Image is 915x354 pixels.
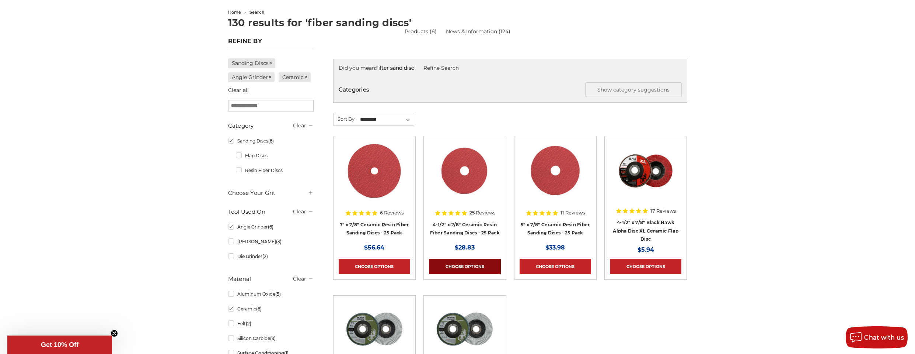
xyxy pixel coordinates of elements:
a: Products (6) [405,28,437,35]
a: Clear [293,275,306,282]
a: Choose Options [339,259,410,274]
a: Aluminum Oxide [228,288,314,300]
a: News & Information (124) [446,28,510,35]
span: $28.83 [455,244,475,251]
a: Angle Grinder [228,220,314,233]
a: 4-1/2" x 7/8" Black Hawk Alpha Disc XL Ceramic Flap Disc [613,220,678,242]
a: 4.5" BHA Alpha Disc [610,141,681,213]
span: $56.64 [364,244,384,251]
strong: filter sand disc [376,65,414,71]
button: Show category suggestions [585,82,682,97]
span: $5.94 [638,246,654,253]
a: Choose Options [429,259,500,274]
span: (5) [275,291,281,297]
span: 11 Reviews [560,210,585,215]
span: search [249,10,265,15]
a: Clear [293,208,306,215]
h5: Refine by [228,38,314,49]
a: Clear all [228,87,249,93]
span: (9) [270,336,276,341]
h5: Categories [339,82,682,97]
a: 7" x 7/8" Ceramic Resin Fiber Sanding Discs - 25 Pack [340,222,409,236]
a: Silicon Carbide [228,332,314,345]
a: 7 inch ceramic resin fiber disc [339,141,410,213]
span: (2) [246,321,251,326]
span: 17 Reviews [650,209,676,213]
a: 5" x 7/8" Ceramic Resin Fiber Sanding Discs - 25 Pack [521,222,590,236]
span: 25 Reviews [469,210,495,215]
a: [PERSON_NAME] [228,235,314,248]
select: Sort By: [359,114,414,125]
a: Choose Options [520,259,591,274]
a: Ceramic [228,302,314,315]
a: Flap Discs [236,149,314,162]
span: (6) [268,224,273,230]
span: (6) [256,306,262,312]
img: 4-1/2" ceramic resin fiber disc [435,141,495,200]
a: Sanding Discs [228,134,314,147]
a: Felt [228,317,314,330]
a: Resin Fiber Discs [236,164,314,177]
h5: Choose Your Grit [228,189,314,197]
span: $33.98 [545,244,565,251]
h5: Category [228,121,314,130]
a: 5" x 7/8" Ceramic Resin Fibre Disc [520,141,591,213]
img: 4.5" BHA Alpha Disc [616,141,675,200]
a: Die Grinder [228,250,314,263]
button: Close teaser [111,330,118,337]
h5: Material [228,275,314,283]
a: Clear [293,122,306,129]
div: Get 10% OffClose teaser [7,336,112,354]
button: Chat with us [846,326,908,348]
div: Did you mean: [339,64,682,72]
span: (6) [268,138,274,144]
a: 4-1/2" x 7/8" Ceramic Resin Fiber Sanding Discs - 25 Pack [430,222,500,236]
span: (3) [276,239,282,244]
h5: Tool Used On [228,207,314,216]
span: Chat with us [864,334,904,341]
a: Choose Options [610,259,681,274]
span: 6 Reviews [380,210,404,215]
a: Sanding Discs [228,58,276,68]
span: Get 10% Off [41,341,78,348]
a: 4-1/2" ceramic resin fiber disc [429,141,500,213]
a: Refine Search [423,65,459,71]
img: 5" x 7/8" Ceramic Resin Fibre Disc [526,141,585,200]
h1: 130 results for 'fiber sanding discs' [228,18,687,28]
label: Sort By: [333,113,356,124]
img: 7 inch ceramic resin fiber disc [345,141,404,200]
a: Angle Grinder [228,72,275,82]
span: (2) [262,254,268,259]
a: Ceramic [279,72,311,82]
a: home [228,10,241,15]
